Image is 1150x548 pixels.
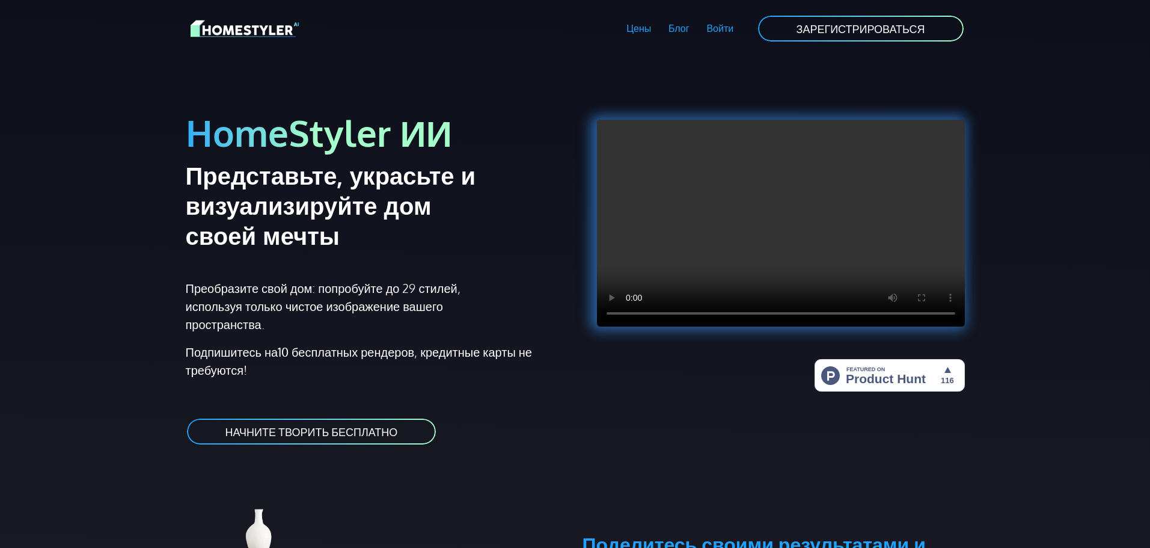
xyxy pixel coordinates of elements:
a: Блог [660,14,698,42]
font: Представьте, украсьте и визуализируйте дом своей мечты [186,160,476,250]
font: Подпишитесь на [186,344,278,360]
a: Войти [698,14,742,42]
img: HomeStyler AI — дизайн интерьера стал проще: один клик до дома вашей мечты | Product Hunt [815,359,965,392]
a: НАЧНИТЕ ТВОРИТЬ БЕСПЛАТНО [186,417,438,446]
img: Логотип ИИ HomeStyler [191,18,299,39]
font: Блог [668,22,690,34]
font: Преобразите свой дом: попробуйте до 29 стилей, используя только чистое изображение вашего простра... [186,280,460,332]
font: ЗАРЕГИСТРИРОВАТЬСЯ [797,22,925,35]
font: HomeStyler ИИ [186,109,452,155]
font: НАЧНИТЕ ТВОРИТЬ БЕСПЛАТНО [225,425,398,439]
a: ЗАРЕГИСТРИРОВАТЬСЯ [757,14,965,43]
a: Цены [618,14,660,42]
font: Цены [626,22,651,34]
font: Войти [706,22,733,34]
font: 10 бесплатных рендеров [278,344,414,360]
